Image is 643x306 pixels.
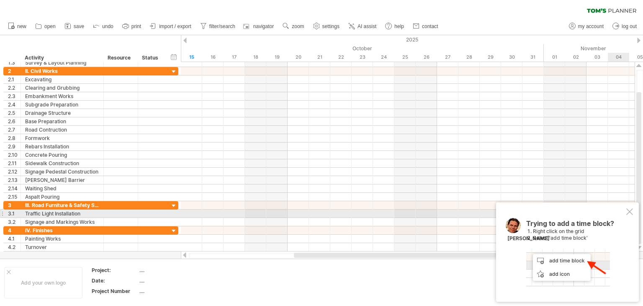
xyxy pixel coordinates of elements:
[8,193,21,201] div: 2.15
[8,151,21,159] div: 2.10
[266,53,288,62] div: Sunday, 19 October 2025
[411,21,441,32] a: contact
[25,201,99,209] div: III. Road Furniture & Safety Structure
[533,235,625,242] li: Select 'add time block'
[565,53,586,62] div: Sunday, 2 November 2025
[8,201,21,209] div: 3
[280,21,306,32] a: zoom
[25,176,99,184] div: [PERSON_NAME] Barrier
[8,159,21,167] div: 2.11
[422,23,438,29] span: contact
[142,54,160,62] div: Status
[586,53,608,62] div: Monday, 3 November 2025
[8,226,21,234] div: 4
[25,226,99,234] div: IV. Finishes
[567,21,606,32] a: my account
[544,53,565,62] div: Saturday, 1 November 2025
[8,59,21,67] div: 1.3
[92,288,138,295] div: Project Number
[25,75,99,83] div: Excavating
[522,53,544,62] div: Friday, 31 October 2025
[131,23,141,29] span: print
[91,21,116,32] a: undo
[4,267,82,298] div: Add your own logo
[383,21,406,32] a: help
[346,21,379,32] a: AI assist
[102,23,113,29] span: undo
[394,23,404,29] span: help
[25,184,99,192] div: Waiting Shed
[25,92,99,100] div: Embankment Works
[253,23,274,29] span: navigator
[25,59,99,67] div: Survey & Layout Planning
[373,53,394,62] div: Friday, 24 October 2025
[8,101,21,109] div: 2.4
[25,134,99,142] div: Formwork
[507,235,550,242] div: [PERSON_NAME]
[25,243,99,251] div: Turnover
[108,54,133,62] div: Resource
[352,53,373,62] div: Thursday, 23 October 2025
[330,53,352,62] div: Wednesday, 22 October 2025
[533,228,625,235] li: Right click on the grid
[224,53,245,62] div: Friday, 17 October 2025
[181,53,202,62] div: Wednesday, 15 October 2025
[416,53,437,62] div: Sunday, 26 October 2025
[25,168,99,176] div: Signage Pedestal Construction
[8,143,21,150] div: 2.9
[25,235,99,243] div: Painting Works
[92,267,138,274] div: Project:
[480,53,501,62] div: Wednesday, 29 October 2025
[8,84,21,92] div: 2.2
[25,117,99,125] div: Base Preparation
[292,23,304,29] span: zoom
[62,21,87,32] a: save
[8,218,21,226] div: 3.2
[25,218,99,226] div: Signage and Markings Works
[8,134,21,142] div: 2.8
[25,67,99,75] div: II. Civil Works
[139,277,210,284] div: ....
[25,159,99,167] div: Sidewalk Construction
[25,193,99,201] div: Aspalt Pouring
[8,126,21,134] div: 2.7
[8,168,21,176] div: 2.12
[245,53,266,62] div: Saturday, 18 October 2025
[608,53,629,62] div: Tuesday, 4 November 2025
[526,219,614,232] span: Trying to add a time block?
[242,21,276,32] a: navigator
[8,243,21,251] div: 4.2
[25,109,99,117] div: Drainage Structure
[610,21,639,32] a: log out
[202,53,224,62] div: Thursday, 16 October 2025
[288,53,309,62] div: Monday, 20 October 2025
[8,210,21,218] div: 3.1
[322,23,340,29] span: settings
[501,53,522,62] div: Thursday, 30 October 2025
[8,235,21,243] div: 4.1
[437,53,458,62] div: Monday, 27 October 2025
[74,23,84,29] span: save
[8,176,21,184] div: 2.13
[25,101,99,109] div: Subgrade Preparation
[17,23,26,29] span: new
[578,23,604,29] span: my account
[622,23,637,29] span: log out
[394,53,416,62] div: Saturday, 25 October 2025
[25,54,99,62] div: Activity
[458,53,480,62] div: Tuesday, 28 October 2025
[6,21,29,32] a: new
[148,21,194,32] a: import / export
[92,277,138,284] div: Date:
[8,75,21,83] div: 2.1
[198,21,238,32] a: filter/search
[159,23,191,29] span: import / export
[25,143,99,150] div: Rebars Installation
[209,23,235,29] span: filter/search
[25,210,99,218] div: Traffic Light Installation
[25,126,99,134] div: Road Contruction
[120,21,144,32] a: print
[311,21,342,32] a: settings
[309,53,330,62] div: Tuesday, 21 October 2025
[8,109,21,117] div: 2.5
